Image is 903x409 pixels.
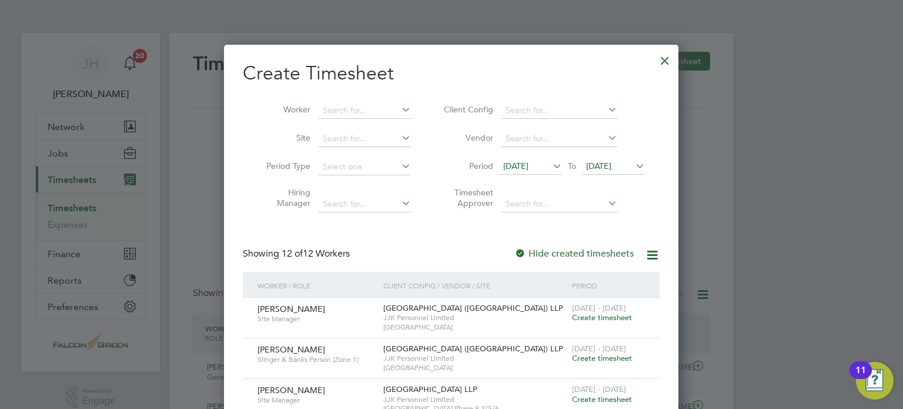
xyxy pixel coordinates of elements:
[440,132,493,143] label: Vendor
[383,395,566,404] span: JJK Personnel Limited
[572,394,632,404] span: Create timesheet
[282,248,350,260] span: 12 Workers
[257,187,310,208] label: Hiring Manager
[383,363,566,373] span: [GEOGRAPHIC_DATA]
[257,314,374,324] span: Site Manager
[501,196,617,212] input: Search for...
[383,354,566,363] span: JJK Personnel Limited
[572,312,632,322] span: Create timesheet
[501,102,617,119] input: Search for...
[383,303,563,313] span: [GEOGRAPHIC_DATA] ([GEOGRAPHIC_DATA]) LLP
[503,161,529,171] span: [DATE]
[569,272,648,299] div: Period
[572,353,632,363] span: Create timesheet
[257,132,310,143] label: Site
[440,161,493,171] label: Period
[440,104,493,115] label: Client Config
[383,313,566,322] span: JJK Personnel Limited
[243,248,352,260] div: Showing
[257,355,374,364] span: Slinger & Banks Person (Zone 1)
[257,104,310,115] label: Worker
[319,102,411,119] input: Search for...
[243,61,660,86] h2: Create Timesheet
[440,187,493,208] label: Timesheet Approver
[564,158,580,174] span: To
[856,362,894,400] button: Open Resource Center, 11 new notifications
[319,131,411,147] input: Search for...
[383,344,563,354] span: [GEOGRAPHIC_DATA] ([GEOGRAPHIC_DATA]) LLP
[383,322,566,332] span: [GEOGRAPHIC_DATA]
[257,161,310,171] label: Period Type
[257,385,325,395] span: [PERSON_NAME]
[501,131,617,147] input: Search for...
[586,161,611,171] span: [DATE]
[257,395,374,405] span: Site Manager
[572,384,626,394] span: [DATE] - [DATE]
[319,159,411,175] input: Select one
[514,248,634,260] label: Hide created timesheets
[282,248,303,260] span: 12 of
[257,304,325,314] span: [PERSON_NAME]
[383,384,477,394] span: [GEOGRAPHIC_DATA] LLP
[255,272,380,299] div: Worker / Role
[257,344,325,355] span: [PERSON_NAME]
[572,344,626,354] span: [DATE] - [DATE]
[855,370,866,385] div: 11
[572,303,626,313] span: [DATE] - [DATE]
[319,196,411,212] input: Search for...
[380,272,569,299] div: Client Config / Vendor / Site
